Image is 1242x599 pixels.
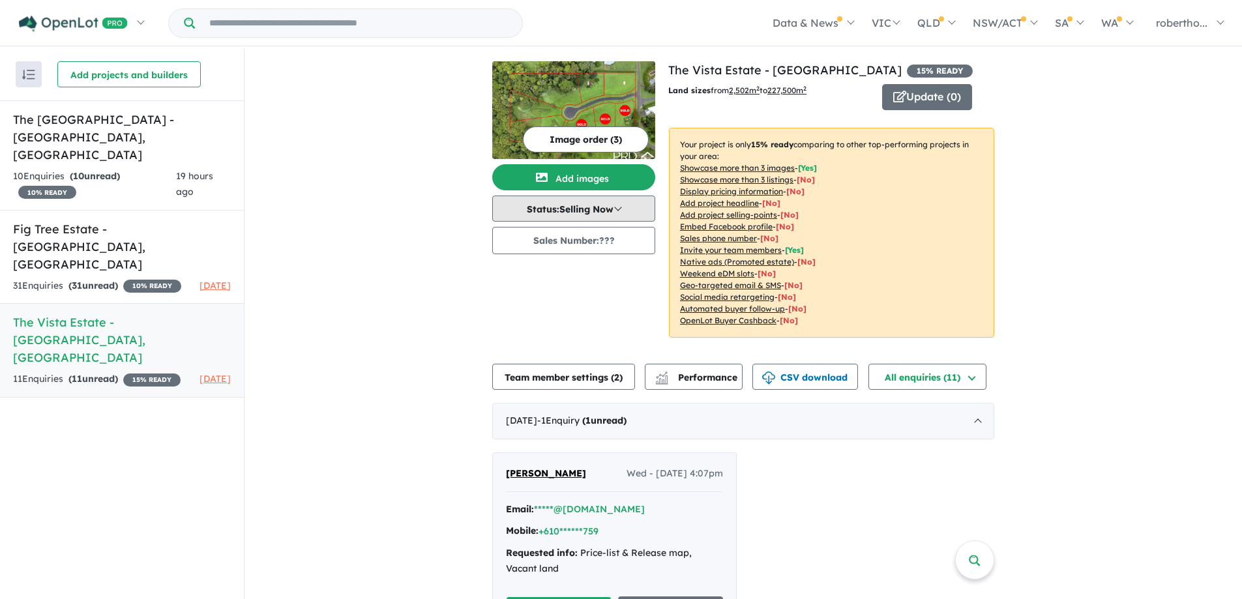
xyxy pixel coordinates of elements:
[756,85,760,92] sup: 2
[506,467,586,479] span: [PERSON_NAME]
[200,373,231,385] span: [DATE]
[200,280,231,291] span: [DATE]
[22,70,35,80] img: sort.svg
[680,292,775,302] u: Social media retargeting
[70,170,120,182] strong: ( unread)
[668,63,902,78] a: The Vista Estate - [GEOGRAPHIC_DATA]
[176,170,213,197] span: 19 hours ago
[680,315,776,325] u: OpenLot Buyer Cashback
[680,245,782,255] u: Invite your team members
[1156,16,1207,29] span: robertho...
[729,85,760,95] u: 2,502 m
[123,280,181,293] span: 10 % READY
[198,9,520,37] input: Try estate name, suburb, builder or developer
[669,128,994,338] p: Your project is only comparing to other top-performing projects in your area: - - - - - - - - - -...
[907,65,973,78] span: 15 % READY
[680,186,783,196] u: Display pricing information
[492,403,994,439] div: [DATE]
[778,292,796,302] span: [No]
[758,269,776,278] span: [No]
[767,85,806,95] u: 227,500 m
[680,257,794,267] u: Native ads (Promoted estate)
[780,210,799,220] span: [ No ]
[788,304,806,314] span: [No]
[803,85,806,92] sup: 2
[752,364,858,390] button: CSV download
[13,169,176,200] div: 10 Enquir ies
[523,126,649,153] button: Image order (3)
[680,269,754,278] u: Weekend eDM slots
[680,198,759,208] u: Add project headline
[13,220,231,273] h5: Fig Tree Estate - [GEOGRAPHIC_DATA] , [GEOGRAPHIC_DATA]
[784,280,803,290] span: [No]
[797,175,815,184] span: [ No ]
[72,280,82,291] span: 31
[680,280,781,290] u: Geo-targeted email & SMS
[582,415,627,426] strong: ( unread)
[882,84,972,110] button: Update (0)
[73,170,84,182] span: 10
[680,163,795,173] u: Showcase more than 3 images
[492,61,655,159] img: The Vista Estate - Modanville
[680,175,793,184] u: Showcase more than 3 listings
[656,372,668,379] img: line-chart.svg
[668,85,711,95] b: Land sizes
[506,503,534,515] strong: Email:
[492,227,655,254] button: Sales Number:???
[57,61,201,87] button: Add projects and builders
[68,280,118,291] strong: ( unread)
[657,372,737,383] span: Performance
[506,525,539,536] strong: Mobile:
[785,245,804,255] span: [ Yes ]
[776,222,794,231] span: [ No ]
[680,233,757,243] u: Sales phone number
[492,364,635,390] button: Team member settings (2)
[614,372,619,383] span: 2
[780,315,798,325] span: [No]
[786,186,805,196] span: [ No ]
[13,372,181,387] div: 11 Enquir ies
[492,164,655,190] button: Add images
[668,84,872,97] p: from
[680,210,777,220] u: Add project selling-points
[751,139,793,149] b: 15 % ready
[760,85,806,95] span: to
[585,415,591,426] span: 1
[627,466,723,482] span: Wed - [DATE] 4:07pm
[762,198,780,208] span: [ No ]
[492,196,655,222] button: Status:Selling Now
[537,415,627,426] span: - 1 Enquir y
[655,375,668,384] img: bar-chart.svg
[506,547,578,559] strong: Requested info:
[13,111,231,164] h5: The [GEOGRAPHIC_DATA] - [GEOGRAPHIC_DATA] , [GEOGRAPHIC_DATA]
[18,186,76,199] span: 10 % READY
[680,222,773,231] u: Embed Facebook profile
[798,163,817,173] span: [ Yes ]
[68,373,118,385] strong: ( unread)
[760,233,778,243] span: [ No ]
[797,257,816,267] span: [No]
[762,372,775,385] img: download icon
[868,364,986,390] button: All enquiries (11)
[19,16,128,32] img: Openlot PRO Logo White
[645,364,743,390] button: Performance
[13,314,231,366] h5: The Vista Estate - [GEOGRAPHIC_DATA] , [GEOGRAPHIC_DATA]
[506,546,723,577] div: Price-list & Release map, Vacant land
[72,373,82,385] span: 11
[680,304,785,314] u: Automated buyer follow-up
[123,373,181,387] span: 15 % READY
[13,278,181,294] div: 31 Enquir ies
[506,466,586,482] a: [PERSON_NAME]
